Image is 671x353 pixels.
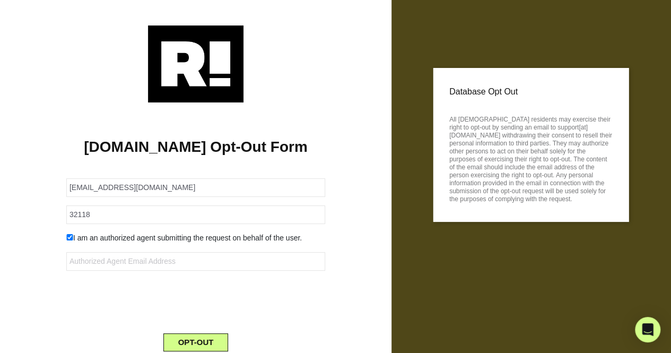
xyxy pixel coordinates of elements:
[66,178,325,197] input: Email Address
[66,252,325,271] input: Authorized Agent Email Address
[58,233,333,244] div: I am an authorized agent submitting the request on behalf of the user.
[449,84,613,100] p: Database Opt Out
[163,333,229,351] button: OPT-OUT
[16,138,376,156] h1: [DOMAIN_NAME] Opt-Out Form
[66,205,325,224] input: Zipcode
[115,279,276,321] iframe: reCAPTCHA
[449,113,613,203] p: All [DEMOGRAPHIC_DATA] residents may exercise their right to opt-out by sending an email to suppo...
[148,25,243,102] img: Retention.com
[635,317,660,342] div: Open Intercom Messenger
